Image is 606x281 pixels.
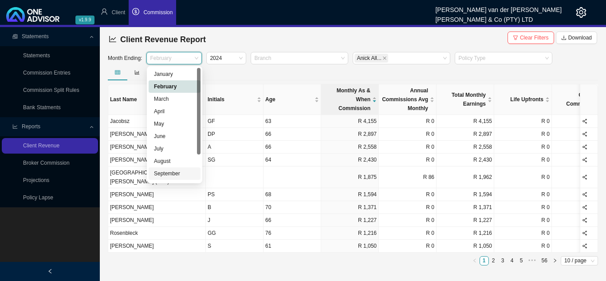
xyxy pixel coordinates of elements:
[582,144,587,150] span: share-alt
[154,132,195,141] div: June
[149,180,201,192] div: October
[120,35,206,44] span: Client Revenue Report
[517,256,526,265] li: 5
[206,128,264,141] td: DP
[154,169,195,178] div: September
[494,188,552,201] td: R 0
[149,68,201,80] div: January
[379,240,437,253] td: R 0
[582,243,587,249] span: share-alt
[23,142,59,149] a: Client Revenue
[494,115,552,128] td: R 0
[206,214,264,227] td: J
[582,174,587,180] span: share-alt
[568,33,592,42] span: Download
[437,154,494,166] td: R 2,430
[23,194,53,201] a: Policy Lapse
[551,256,560,265] li: Next Page
[480,257,488,265] a: 1
[499,257,507,265] a: 3
[108,115,206,128] td: Jacobsz
[582,205,587,210] span: share-alt
[539,257,550,265] a: 56
[435,2,562,12] div: [PERSON_NAME] van der [PERSON_NAME]
[438,91,486,108] span: Total Monthly Earnings
[108,227,206,240] td: Rosenbleck
[321,240,379,253] td: R 1,050
[206,154,264,166] td: SG
[379,166,437,188] td: R 86
[265,131,271,137] span: 66
[494,166,552,188] td: R 0
[149,118,201,130] div: May
[149,80,201,93] div: February
[561,256,598,265] div: Page Size
[23,104,61,111] a: Bank Statments
[6,7,59,22] img: 2df55531c6924b55f21c4cf5d4484680-logo-light.svg
[582,119,587,124] span: share-alt
[382,56,387,60] span: close
[494,141,552,154] td: R 0
[379,154,437,166] td: R 0
[494,154,552,166] td: R 0
[108,154,206,166] td: [PERSON_NAME]
[265,204,271,210] span: 70
[265,144,271,150] span: 66
[379,227,437,240] td: R 0
[379,201,437,214] td: R 0
[321,115,379,128] td: R 4,155
[513,35,518,40] span: filter
[379,141,437,154] td: R 0
[496,95,543,104] span: Life Upfronts
[321,201,379,214] td: R 1,371
[470,256,480,265] button: left
[582,230,587,236] span: share-alt
[379,188,437,201] td: R 0
[494,201,552,214] td: R 0
[357,54,381,62] span: Anick All...
[154,157,195,166] div: August
[539,256,551,265] li: 56
[154,95,195,103] div: March
[526,256,539,265] span: •••
[508,257,516,265] a: 4
[265,243,271,249] span: 61
[150,52,198,64] span: February
[206,188,264,201] td: PS
[108,128,206,141] td: [PERSON_NAME]
[154,70,195,79] div: January
[265,217,271,223] span: 66
[354,54,388,63] span: Anick Allsopp
[321,154,379,166] td: R 2,430
[154,119,195,128] div: May
[321,188,379,201] td: R 1,594
[265,157,271,163] span: 64
[108,84,206,115] th: Last Name
[553,258,557,263] span: right
[526,256,539,265] li: Next 5 Pages
[115,70,120,75] span: table
[437,128,494,141] td: R 2,897
[206,84,264,115] th: Initials
[101,8,108,15] span: user
[582,218,587,223] span: share-alt
[108,201,206,214] td: [PERSON_NAME]
[112,9,126,16] span: Client
[108,188,206,201] td: [PERSON_NAME]
[108,166,206,188] td: [GEOGRAPHIC_DATA][PERSON_NAME] (PTY) LTD
[149,167,201,180] div: September
[437,188,494,201] td: R 1,594
[379,128,437,141] td: R 0
[556,32,597,44] button: Download
[206,115,264,128] td: GF
[494,240,552,253] td: R 0
[110,95,189,104] span: Last Name
[208,95,255,104] span: Initials
[508,32,554,44] button: Clear Filters
[508,256,517,265] li: 4
[554,91,601,108] span: Once Off Commissions
[47,269,53,274] span: left
[12,124,18,129] span: line-chart
[132,8,139,15] span: dollar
